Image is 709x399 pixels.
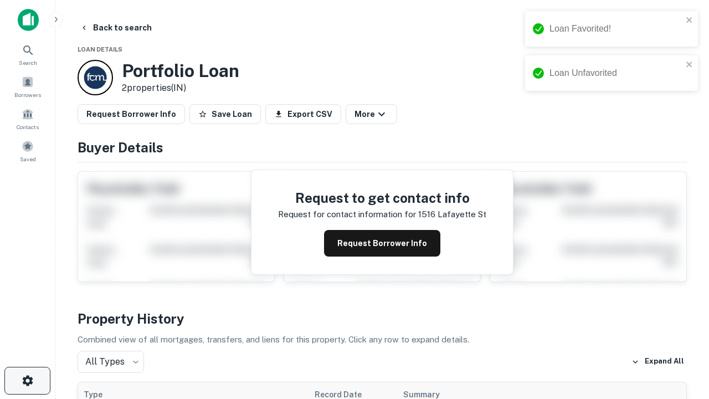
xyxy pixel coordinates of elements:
a: Contacts [3,104,52,134]
button: Request Borrower Info [324,230,440,257]
div: Loan Unfavorited [549,66,682,80]
a: Search [3,39,52,69]
span: Borrowers [14,90,41,99]
button: Export CSV [265,104,341,124]
span: Loan Details [78,46,122,53]
button: More [346,104,397,124]
p: Request for contact information for [278,208,416,221]
p: 1516 lafayette st [418,208,486,221]
button: close [686,16,693,26]
iframe: Chat Widget [654,310,709,364]
button: Request Borrower Info [78,104,185,124]
h4: Request to get contact info [278,188,486,208]
a: Saved [3,136,52,166]
a: Borrowers [3,71,52,101]
div: Loan Favorited! [549,22,682,35]
button: Back to search [75,18,156,38]
p: Combined view of all mortgages, transfers, and liens for this property. Click any row to expand d... [78,333,687,346]
div: All Types [78,351,144,373]
p: 2 properties (IN) [122,81,239,95]
span: Search [19,58,37,67]
img: capitalize-icon.png [18,9,39,31]
span: Contacts [17,122,39,131]
h4: Property History [78,309,687,329]
h3: Portfolio Loan [122,60,239,81]
span: Saved [20,155,36,163]
h4: Buyer Details [78,137,687,157]
button: close [686,60,693,70]
button: Expand All [629,354,687,370]
button: Save Loan [189,104,261,124]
